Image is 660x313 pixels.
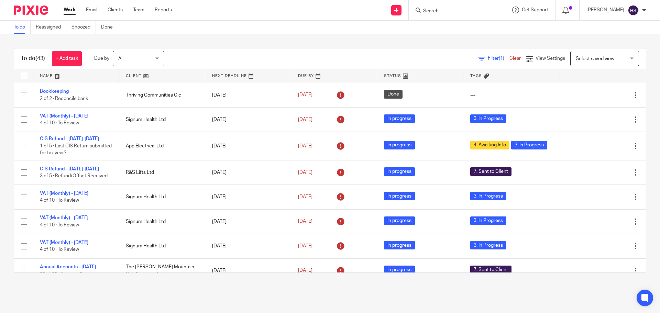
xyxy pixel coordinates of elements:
[470,92,553,99] div: ---
[298,268,312,273] span: [DATE]
[119,185,205,209] td: Signum Health Ltd
[586,7,624,13] p: [PERSON_NAME]
[40,215,88,220] a: VAT (Monthly) - [DATE]
[40,198,79,203] span: 4 of 10 · To Review
[298,170,312,175] span: [DATE]
[40,265,96,269] a: Annual Accounts - [DATE]
[499,56,504,61] span: (1)
[40,174,108,178] span: 3 of 5 · Refund/Offset Received
[21,55,45,62] h1: To do
[14,5,48,15] img: Pixie
[40,136,99,141] a: CIS Refund - [DATE]-[DATE]
[422,8,484,14] input: Search
[52,51,82,66] a: + Add task
[470,241,506,249] span: 3. In Progress
[470,114,506,123] span: 3. In Progress
[40,191,88,196] a: VAT (Monthly) - [DATE]
[40,272,89,277] span: 10 of 16 · Sent to client
[384,141,415,149] span: In progress
[108,7,123,13] a: Clients
[35,56,45,61] span: (43)
[14,21,31,34] a: To do
[470,192,506,200] span: 3. In Progress
[522,8,548,12] span: Get Support
[298,144,312,148] span: [DATE]
[40,121,79,125] span: 4 of 10 · To Review
[36,21,66,34] a: Reassigned
[205,234,291,258] td: [DATE]
[40,89,69,94] a: Bookkeeping
[119,258,205,283] td: The [PERSON_NAME] Mountain Pub Company Ltd
[205,209,291,234] td: [DATE]
[40,144,112,156] span: 1 of 5 · Last CIS Return submitted for tax year?
[470,216,506,225] span: 3. In Progress
[384,90,403,99] span: Done
[488,56,509,61] span: Filter
[101,21,118,34] a: Done
[298,219,312,224] span: [DATE]
[119,234,205,258] td: Signum Health Ltd
[205,258,291,283] td: [DATE]
[470,141,509,149] span: 4. Awaiting Info
[298,117,312,122] span: [DATE]
[511,141,547,149] span: 3. In Progress
[536,56,565,61] span: View Settings
[576,56,614,61] span: Select saved view
[155,7,172,13] a: Reports
[40,240,88,245] a: VAT (Monthly) - [DATE]
[384,216,415,225] span: In progress
[205,185,291,209] td: [DATE]
[119,160,205,185] td: R&S Lifts Ltd
[384,167,415,176] span: In progress
[298,194,312,199] span: [DATE]
[205,132,291,160] td: [DATE]
[384,241,415,249] span: In progress
[40,167,99,171] a: CIS Refund - [DATE]-[DATE]
[509,56,521,61] a: Clear
[40,114,88,119] a: VAT (Monthly) - [DATE]
[205,107,291,132] td: [DATE]
[118,56,123,61] span: All
[384,114,415,123] span: In progress
[40,96,88,101] span: 2 of 2 · Reconcile bank
[205,83,291,107] td: [DATE]
[470,167,511,176] span: 7. Sent to Client
[470,266,511,274] span: 7. Sent to Client
[119,209,205,234] td: Signum Health Ltd
[628,5,639,16] img: svg%3E
[133,7,144,13] a: Team
[298,93,312,98] span: [DATE]
[64,7,76,13] a: Work
[40,223,79,227] span: 4 of 10 · To Review
[205,160,291,185] td: [DATE]
[470,74,482,78] span: Tags
[40,247,79,252] span: 4 of 10 · To Review
[384,192,415,200] span: In progress
[298,244,312,248] span: [DATE]
[94,55,109,62] p: Due by
[71,21,96,34] a: Snoozed
[384,266,415,274] span: In progress
[119,107,205,132] td: Signum Health Ltd
[86,7,97,13] a: Email
[119,83,205,107] td: Thriving Communities Cic
[119,132,205,160] td: App Electrical Ltd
